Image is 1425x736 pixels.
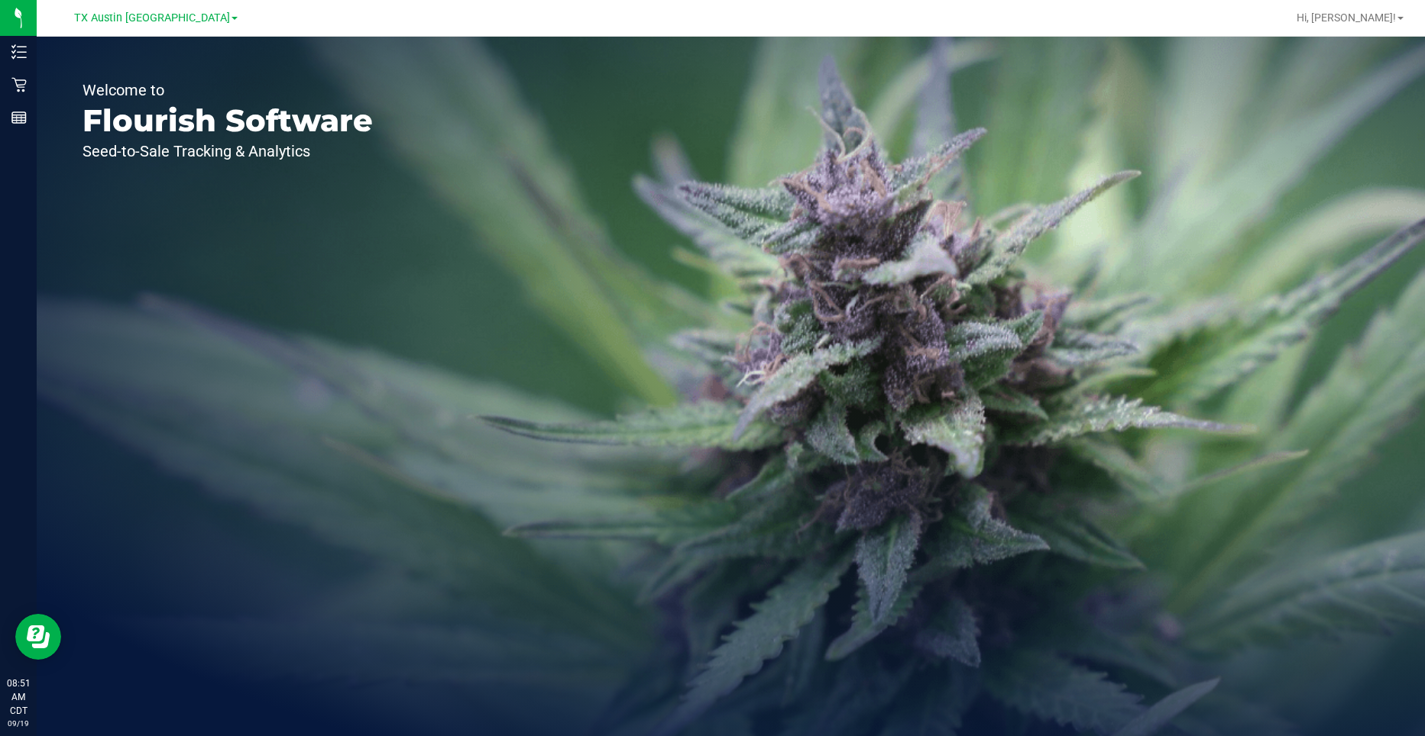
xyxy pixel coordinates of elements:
[7,676,30,718] p: 08:51 AM CDT
[15,614,61,660] iframe: Resource center
[83,144,373,159] p: Seed-to-Sale Tracking & Analytics
[83,105,373,136] p: Flourish Software
[74,11,230,24] span: TX Austin [GEOGRAPHIC_DATA]
[7,718,30,729] p: 09/19
[11,44,27,60] inline-svg: Inventory
[83,82,373,98] p: Welcome to
[1297,11,1396,24] span: Hi, [PERSON_NAME]!
[11,77,27,92] inline-svg: Retail
[11,110,27,125] inline-svg: Reports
